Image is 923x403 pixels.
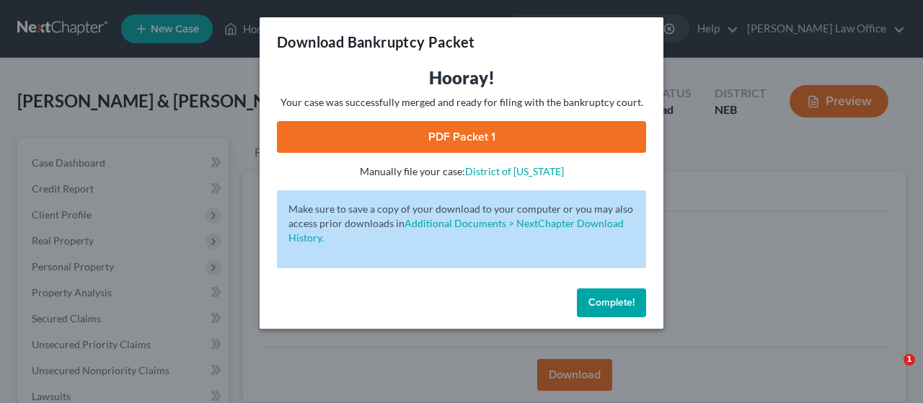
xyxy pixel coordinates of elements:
h3: Download Bankruptcy Packet [277,32,474,52]
span: Complete! [588,296,635,309]
button: Complete! [577,288,646,317]
h3: Hooray! [277,66,646,89]
a: District of [US_STATE] [465,165,564,177]
p: Your case was successfully merged and ready for filing with the bankruptcy court. [277,95,646,110]
a: PDF Packet 1 [277,121,646,153]
a: Additional Documents > NextChapter Download History. [288,217,624,244]
iframe: Intercom live chat [874,354,909,389]
p: Make sure to save a copy of your download to your computer or you may also access prior downloads in [288,202,635,245]
span: 1 [904,354,915,366]
p: Manually file your case: [277,164,646,179]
